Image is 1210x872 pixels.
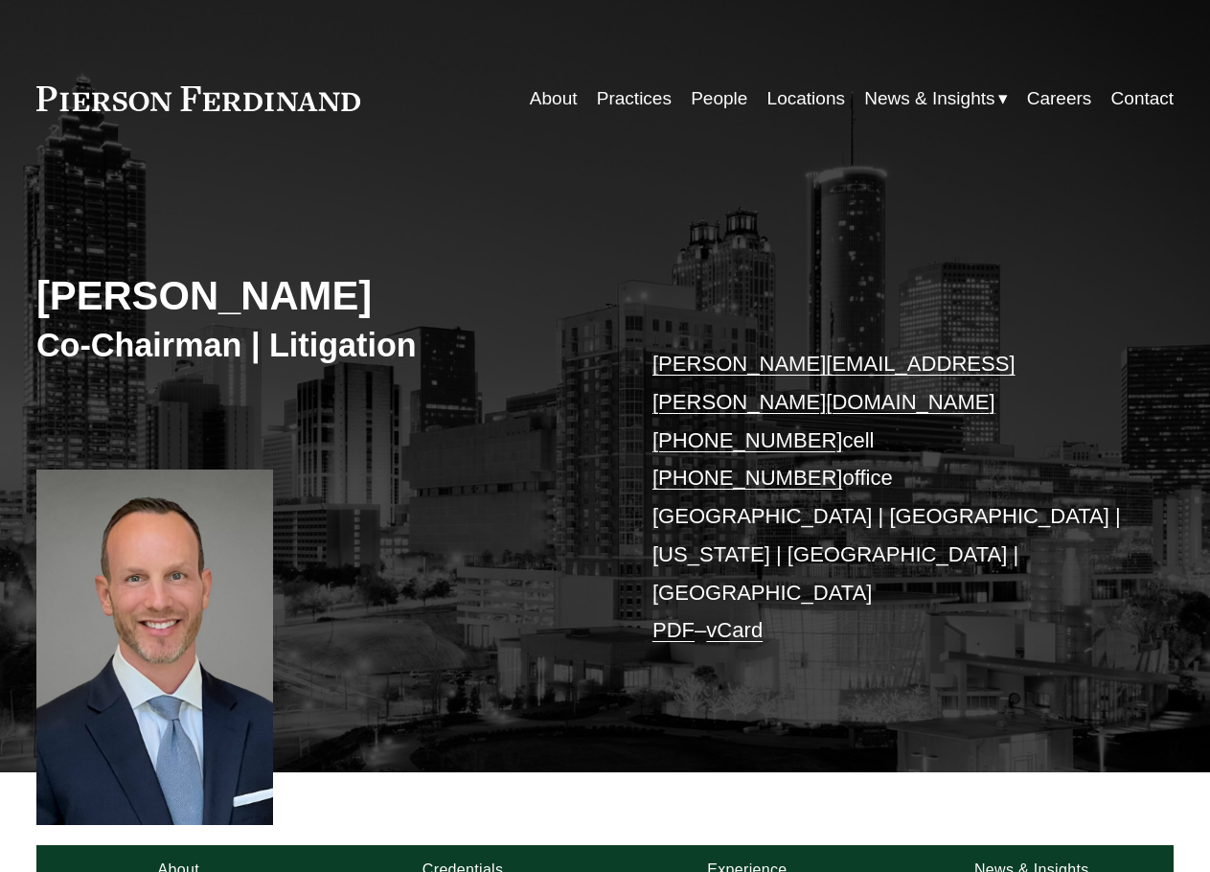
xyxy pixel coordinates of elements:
[1027,80,1092,117] a: Careers
[767,80,845,117] a: Locations
[706,618,763,642] a: vCard
[530,80,578,117] a: About
[691,80,747,117] a: People
[652,466,842,490] a: [PHONE_NUMBER]
[652,352,1016,414] a: [PERSON_NAME][EMAIL_ADDRESS][PERSON_NAME][DOMAIN_NAME]
[652,618,695,642] a: PDF
[864,82,994,115] span: News & Insights
[597,80,672,117] a: Practices
[36,272,605,321] h2: [PERSON_NAME]
[652,345,1127,650] p: cell office [GEOGRAPHIC_DATA] | [GEOGRAPHIC_DATA] | [US_STATE] | [GEOGRAPHIC_DATA] | [GEOGRAPHIC_...
[36,325,605,365] h3: Co-Chairman | Litigation
[864,80,1007,117] a: folder dropdown
[1111,80,1175,117] a: Contact
[652,428,842,452] a: [PHONE_NUMBER]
